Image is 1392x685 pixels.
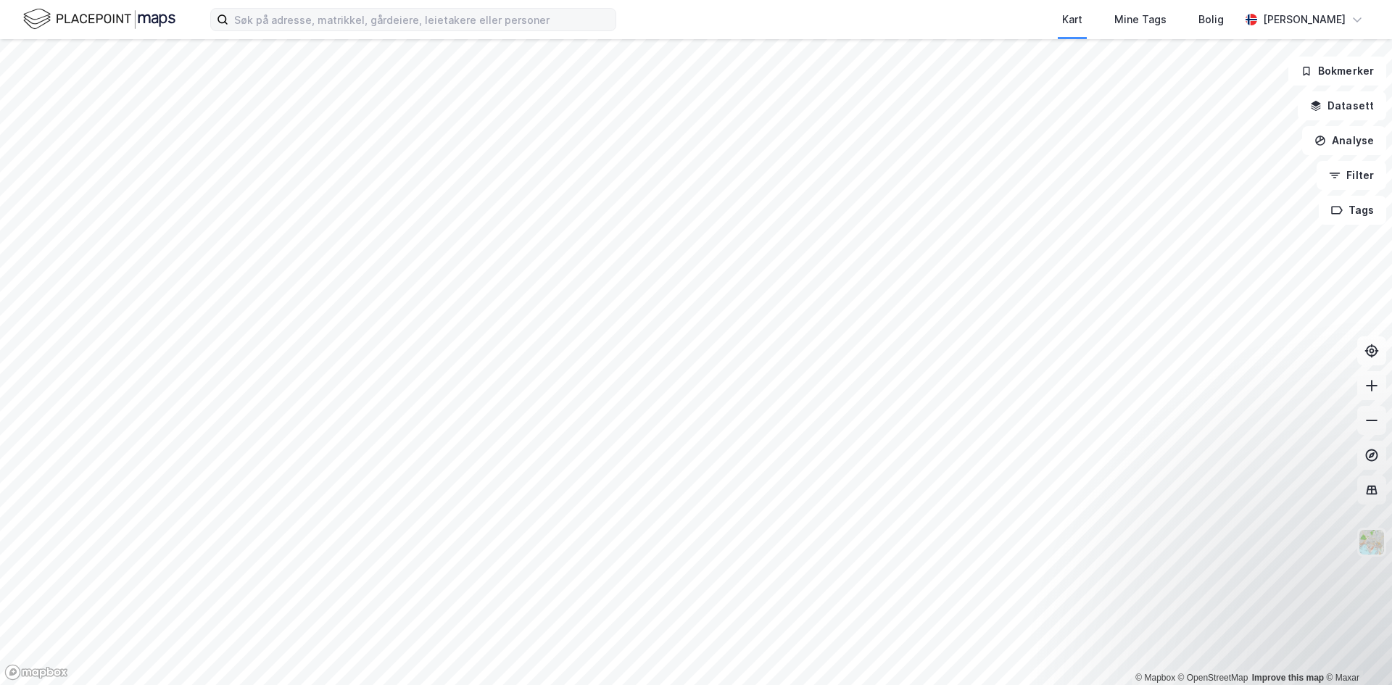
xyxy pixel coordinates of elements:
[23,7,175,32] img: logo.f888ab2527a4732fd821a326f86c7f29.svg
[1263,11,1346,28] div: [PERSON_NAME]
[1102,576,1392,678] iframe: Intercom notifications melding
[1198,11,1224,28] div: Bolig
[1062,11,1082,28] div: Kart
[1114,11,1167,28] div: Mine Tags
[228,9,616,30] input: Søk på adresse, matrikkel, gårdeiere, leietakere eller personer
